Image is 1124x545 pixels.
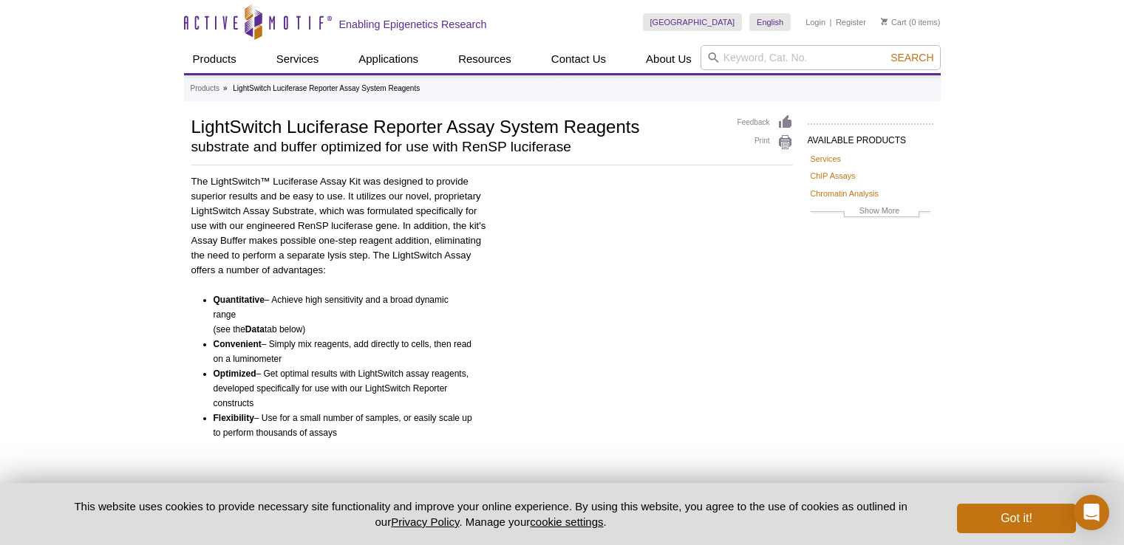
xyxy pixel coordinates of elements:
[542,45,615,73] a: Contact Us
[214,295,265,305] b: Quantitative
[223,84,228,92] li: »
[245,324,265,335] b: Data
[811,169,856,182] a: ChIP Assays
[808,123,933,150] h2: AVAILABLE PRODUCTS
[811,204,930,221] a: Show More
[886,51,938,64] button: Search
[184,45,245,73] a: Products
[214,411,473,440] li: – Use for a small number of samples, or easily scale up to perform thousands of assays
[49,498,933,529] p: This website uses cookies to provide necessary site functionality and improve your online experie...
[214,413,254,423] b: Flexibility
[350,45,427,73] a: Applications
[836,17,866,27] a: Register
[811,152,841,165] a: Services
[890,52,933,64] span: Search
[191,114,723,137] h1: LightSwitch Luciferase Reporter Assay System Reagents
[738,114,793,131] a: Feedback
[805,17,825,27] a: Login
[749,13,791,31] a: English
[530,515,603,528] button: cookie settings
[738,134,793,151] a: Print
[449,45,520,73] a: Resources
[881,13,941,31] li: (0 items)
[881,18,888,25] img: Your Cart
[957,504,1075,533] button: Got it!
[497,174,792,340] iframe: Introduction to the LightSwitch Luciferase Reporter Assay System
[191,174,486,278] p: The LightSwitch™ Luciferase Assay Kit was designed to provide superior results and be easy to use...
[643,13,743,31] a: [GEOGRAPHIC_DATA]
[214,337,473,366] li: – Simply mix reagents, add directly to cells, then read on a luminometer
[701,45,941,70] input: Keyword, Cat. No.
[339,18,487,31] h2: Enabling Epigenetics Research
[881,17,907,27] a: Cart
[811,187,879,200] a: Chromatin Analysis
[830,13,832,31] li: |
[214,369,256,379] b: Optimized
[233,84,420,92] li: LightSwitch Luciferase Reporter Assay System Reagents
[391,515,459,528] a: Privacy Policy
[214,339,262,349] b: Convenient
[191,140,723,154] h2: substrate and buffer optimized for use with RenSP luciferase
[214,292,473,337] li: – Achieve high sensitivity and a broad dynamic range (see the tab below)
[637,45,701,73] a: About Us
[191,82,219,95] a: Products
[1074,495,1109,530] div: Open Intercom Messenger
[268,45,328,73] a: Services
[214,366,473,411] li: – Get optimal results with LightSwitch assay reagents, developed specifically for use with our Li...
